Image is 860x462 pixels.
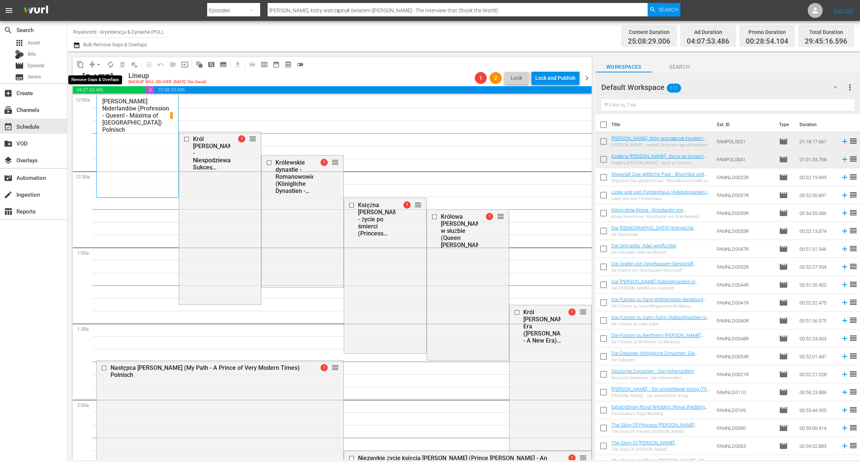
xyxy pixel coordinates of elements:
[841,388,849,396] svg: Add to Schedule
[28,62,44,69] span: Episode
[611,214,711,219] div: König ohne Krone - Konstantin von Griechenland
[579,308,587,316] span: reorder
[258,59,270,71] span: Week Calendar View
[294,59,306,71] span: 24 hours Lineup View is OFF
[611,429,711,434] div: The Story Of Princess [PERSON_NAME]
[611,143,711,147] div: [PERSON_NAME] - wywiad, który wstrząsnał światem
[579,454,587,462] span: reorder
[497,212,504,221] span: reorder
[849,369,858,378] span: reorder
[841,173,849,181] svg: Add to Schedule
[714,186,776,204] td: FAMNLD0057R
[841,424,849,432] svg: Add to Schedule
[687,37,729,46] span: 04:07:53.486
[779,406,788,415] span: Episode
[568,454,576,461] span: 1
[270,59,282,71] span: Month Calendar View
[714,365,776,383] td: FAMNLD0021R
[714,240,776,258] td: FAMNLD0047R
[596,62,652,72] span: Workspaces
[128,72,206,80] div: Lineup
[217,59,229,71] span: Create Series Block
[358,202,403,237] div: Księżna [PERSON_NAME] - życie po śmierci (Princess [PERSON_NAME] - A Life After Death) Polnisch
[714,222,776,240] td: FAMNLD0055R
[849,154,858,163] span: reorder
[797,258,838,276] td: 00:52:27.954
[797,401,838,419] td: 00:55:44.955
[611,153,707,170] a: Księżna [PERSON_NAME] - życie po śmierci (Princess [PERSON_NAME] - A Life After Death) Polnisch
[229,57,244,72] span: Download as CSV
[611,232,711,237] div: Die Romanows
[797,132,838,150] td: 01:18:17.667
[611,114,713,135] th: Title
[523,309,570,344] div: Król [PERSON_NAME] Era ([PERSON_NAME] - A New Era) Polnisch
[841,155,849,163] svg: Add to Schedule
[249,135,256,142] button: reorder
[208,61,215,68] span: pageview_outlined
[4,139,13,148] span: VOD
[611,160,711,165] div: Księżna [PERSON_NAME] - życie po śmierci
[779,424,788,433] span: Episode
[107,61,114,68] span: autorenew_outlined
[582,74,592,83] span: chevron_right
[714,383,776,401] td: FAMNLD0110
[841,406,849,414] svg: Add to Schedule
[611,178,711,183] div: Majestät! Das göttliche Paar - Bhumibol und Sirikit von [GEOGRAPHIC_DATA]
[714,419,776,437] td: FAMNLD0090
[28,39,40,47] span: Asset
[797,222,838,240] td: 00:52:13.874
[797,186,838,204] td: 00:52:50.897
[797,383,838,401] td: 00:56:23.886
[714,437,776,455] td: FAMNLD0063
[579,454,587,461] button: reorder
[611,333,704,349] a: Die Fürsten zu Bentheim-[PERSON_NAME] (Dynastien in [GEOGRAPHIC_DATA]: Die Fürsten zu Bentheim-[P...
[155,59,167,71] span: Revert to Primary Episode
[849,405,858,414] span: reorder
[779,388,788,397] span: Episode
[611,386,710,397] a: [PERSON_NAME]. - Ein umstrittener König (The Madness of [PERSON_NAME])
[849,334,858,343] span: reorder
[797,276,838,294] td: 00:51:20.402
[797,294,838,312] td: 00:52:32.475
[508,74,526,82] span: Lock
[4,122,13,131] span: Schedule
[116,59,128,71] span: Select an event to delete
[611,207,686,218] a: König ohne Krone - Konstantin von Griechenland
[841,227,849,235] svg: Add to Schedule
[4,89,13,98] span: Create
[505,72,529,84] button: Lock
[105,59,116,71] span: Loop Content
[779,441,788,450] span: Episode
[797,347,838,365] td: 00:52:01.447
[849,208,858,217] span: reorder
[779,137,788,146] span: Episode
[82,42,147,47] span: Bulk Remove Gaps & Overlaps
[414,201,422,209] span: reorder
[272,61,280,68] span: date_range_outlined
[779,173,788,182] span: Episode
[110,364,304,378] div: Następca [PERSON_NAME] (My Path - A Prince of Very Modern Times) Polnisch
[648,3,680,16] button: Search
[779,209,788,218] span: Episode
[611,135,707,152] a: [PERSON_NAME], który wstrząsnał światem ([PERSON_NAME] - The Interview that Shook the World)
[15,50,24,59] div: Bits
[714,132,776,150] td: FAMPOL0021
[193,135,240,171] div: Król [PERSON_NAME] - Niespodziewany Sukces ([PERSON_NAME] - The Man Behind the King's Speech) Pol...
[667,80,681,96] span: 111
[841,442,849,450] svg: Add to Schedule
[849,262,858,271] span: reorder
[714,347,776,365] td: FAMNLD0054R
[611,189,710,206] a: Lippe und sein Fürstenhaus (Adelsdynastien in [GEOGRAPHIC_DATA]: Lippe und sein Fürstenhaus)
[797,365,838,383] td: 00:52:21.028
[611,304,711,309] div: Die Fürsten zu Sayn-Wittgenstein-Berleburg
[849,172,858,181] span: reorder
[196,61,203,68] span: auto_awesome_motion_outlined
[579,308,587,315] button: reorder
[611,315,710,331] a: Die Fürsten zu Salm-Salm (Adelsdynastien in [GEOGRAPHIC_DATA]: Die Fürsten zu Salm-Salm)
[795,114,840,135] th: Duration
[841,316,849,325] svg: Add to Schedule
[169,61,177,68] span: menu_open
[797,168,838,186] td: 00:52:19.499
[628,37,670,46] span: 25:08:29.006
[611,225,697,236] a: Die [DEMOGRAPHIC_DATA] (Königliche Dynastien: Die Romanows)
